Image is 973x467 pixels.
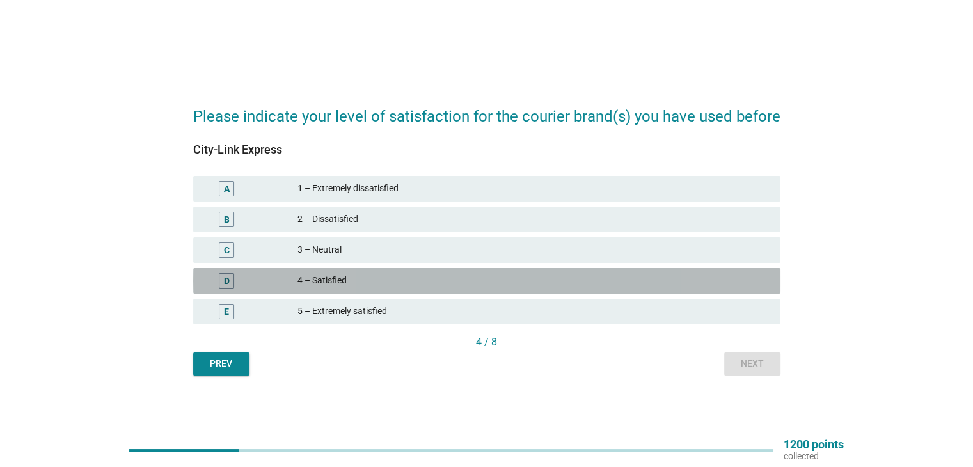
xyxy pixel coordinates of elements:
div: 5 – Extremely satisfied [297,304,770,319]
div: C [224,243,230,257]
button: Prev [193,352,249,376]
div: A [224,182,230,195]
div: 2 – Dissatisfied [297,212,770,227]
div: 4 / 8 [193,335,780,350]
h2: Please indicate your level of satisfaction for the courier brand(s) you have used before [193,92,780,128]
div: City-Link Express [193,141,780,158]
div: 3 – Neutral [297,242,770,258]
div: B [224,212,230,226]
div: 4 – Satisfied [297,273,770,289]
div: D [224,274,230,287]
div: 1 – Extremely dissatisfied [297,181,770,196]
div: E [224,305,229,318]
div: Prev [203,357,239,370]
p: 1200 points [784,439,844,450]
p: collected [784,450,844,462]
